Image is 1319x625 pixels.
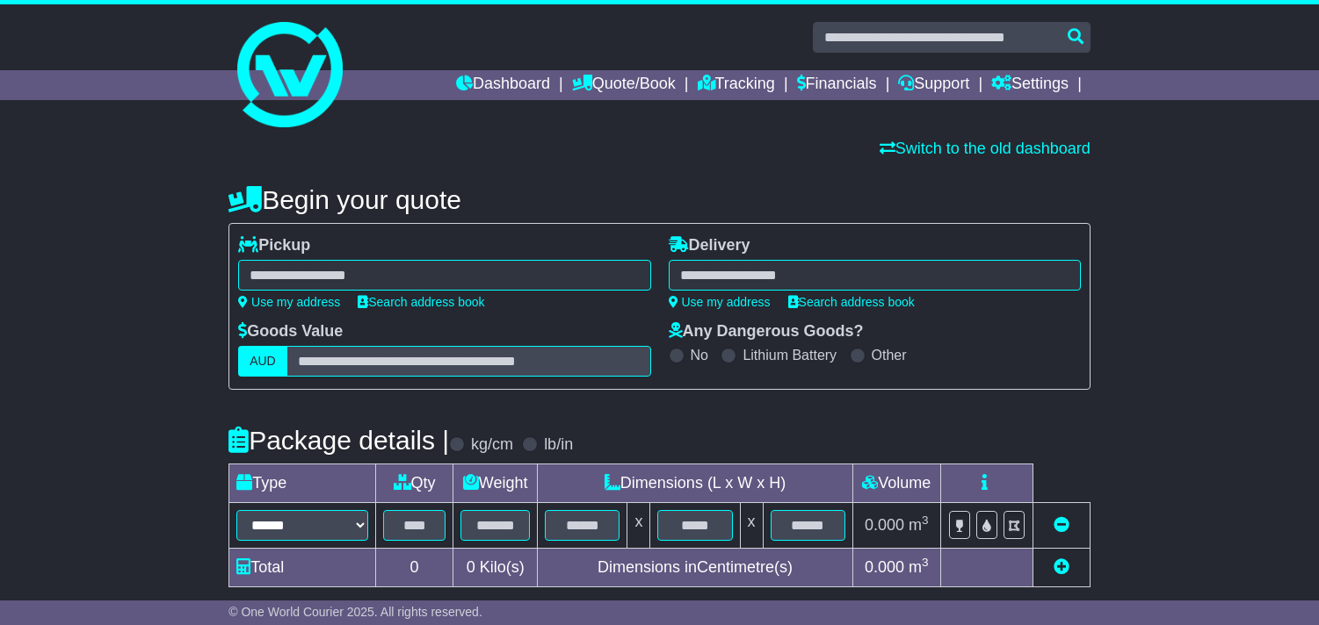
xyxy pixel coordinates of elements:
a: Financials [797,70,877,100]
td: Weight [453,464,538,503]
span: m [909,516,929,534]
a: Search address book [788,295,915,309]
a: Use my address [238,295,340,309]
label: kg/cm [471,435,513,455]
td: Kilo(s) [453,549,538,587]
td: Type [229,464,376,503]
td: Qty [376,464,453,503]
a: Use my address [669,295,771,309]
sup: 3 [922,556,929,569]
a: Add new item [1054,558,1069,576]
span: © One World Courier 2025. All rights reserved. [228,605,482,619]
h4: Begin your quote [228,185,1091,214]
a: Settings [991,70,1069,100]
label: Goods Value [238,322,343,341]
span: 0 [467,558,475,576]
td: x [627,503,650,549]
sup: 3 [922,514,929,527]
a: Switch to the old dashboard [880,140,1091,157]
label: Lithium Battery [743,347,837,363]
a: Support [898,70,969,100]
label: Any Dangerous Goods? [669,322,864,341]
a: Dashboard [456,70,550,100]
label: Pickup [238,236,310,255]
td: x [740,503,763,549]
a: Tracking [698,70,775,100]
a: Remove this item [1054,516,1069,534]
span: 0.000 [865,516,904,534]
span: 0.000 [865,558,904,576]
label: Delivery [669,236,750,255]
label: AUD [238,346,287,377]
label: No [691,347,708,363]
label: lb/in [544,435,573,455]
h4: Package details | [228,426,449,455]
a: Quote/Book [572,70,676,100]
td: Dimensions (L x W x H) [538,464,853,503]
td: Volume [852,464,940,503]
a: Search address book [358,295,484,309]
td: Dimensions in Centimetre(s) [538,549,853,587]
td: 0 [376,549,453,587]
span: m [909,558,929,576]
td: Total [229,549,376,587]
label: Other [872,347,907,363]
